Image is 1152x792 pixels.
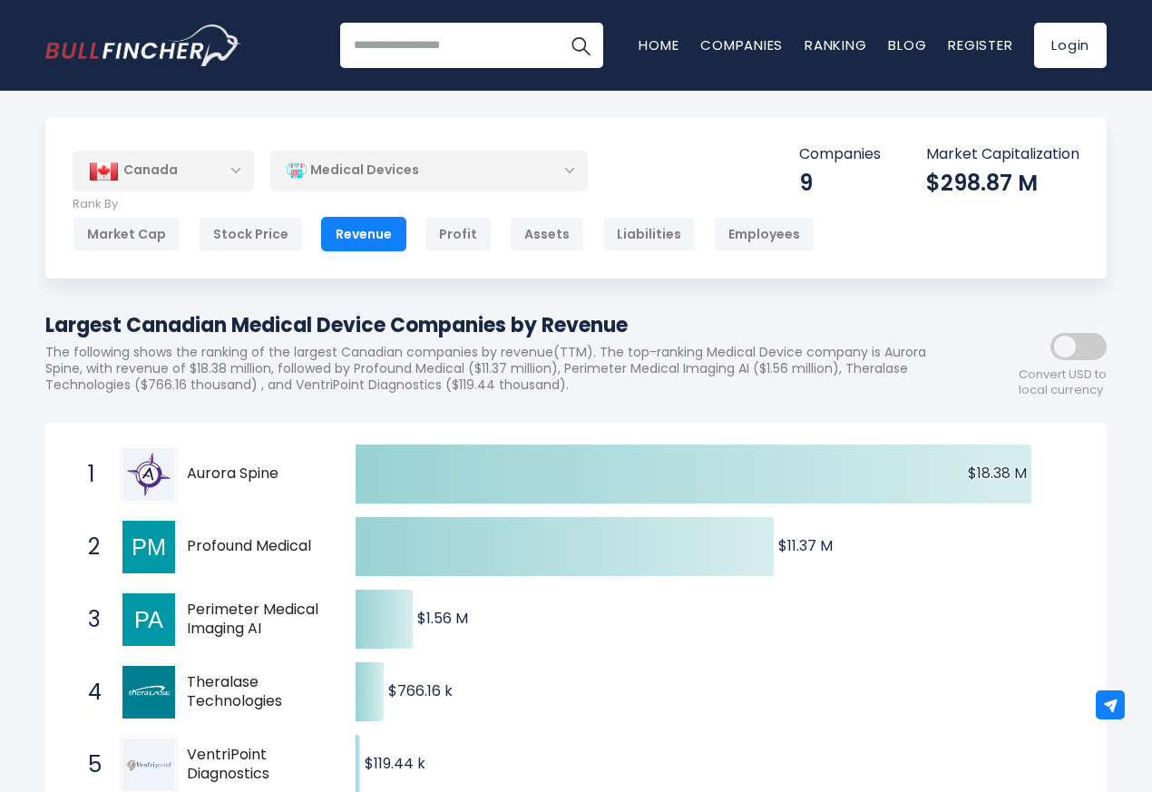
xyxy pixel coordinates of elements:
p: The following shows the ranking of the largest Canadian companies by revenue(TTM). The top-rankin... [45,344,943,394]
text: $119.44 k [365,753,425,774]
img: VentriPoint Diagnostics [122,738,175,791]
span: Convert USD to local currency [1019,367,1107,398]
h1: Largest Canadian Medical Device Companies by Revenue [45,310,943,340]
span: Aurora Spine [187,464,324,484]
span: 4 [79,677,97,708]
span: 5 [79,749,97,780]
img: Profound Medical [122,521,175,573]
div: Profit [425,217,492,251]
div: Canada [73,151,254,191]
span: Perimeter Medical Imaging AI [187,601,324,639]
div: Stock Price [199,217,303,251]
button: Search [558,23,603,68]
text: $11.37 M [778,535,833,556]
a: Login [1034,23,1107,68]
img: Aurora Spine [122,448,175,501]
span: 2 [79,532,97,562]
a: Companies [700,35,783,54]
a: Home [639,35,679,54]
div: Assets [510,217,584,251]
text: $1.56 M [417,608,468,629]
text: $18.38 M [968,463,1027,484]
a: Go to homepage [45,24,240,66]
div: 9 [799,169,881,197]
text: $766.16 k [388,680,453,701]
div: Revenue [321,217,406,251]
p: Rank By [73,197,815,212]
a: Blog [888,35,926,54]
p: Market Capitalization [926,145,1079,164]
div: Liabilities [602,217,696,251]
span: VentriPoint Diagnostics [187,746,324,784]
span: Theralase Technologies [187,673,324,711]
div: Market Cap [73,217,181,251]
span: Profound Medical [187,537,324,556]
a: Ranking [805,35,866,54]
div: Medical Devices [270,150,588,191]
img: Theralase Technologies [122,666,175,719]
span: 3 [79,604,97,635]
img: Bullfincher logo [45,24,241,66]
a: Register [948,35,1012,54]
div: Employees [714,217,815,251]
span: 1 [79,459,97,490]
img: Perimeter Medical Imaging AI [122,593,175,646]
div: $298.87 M [926,169,1079,197]
p: Companies [799,145,881,164]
